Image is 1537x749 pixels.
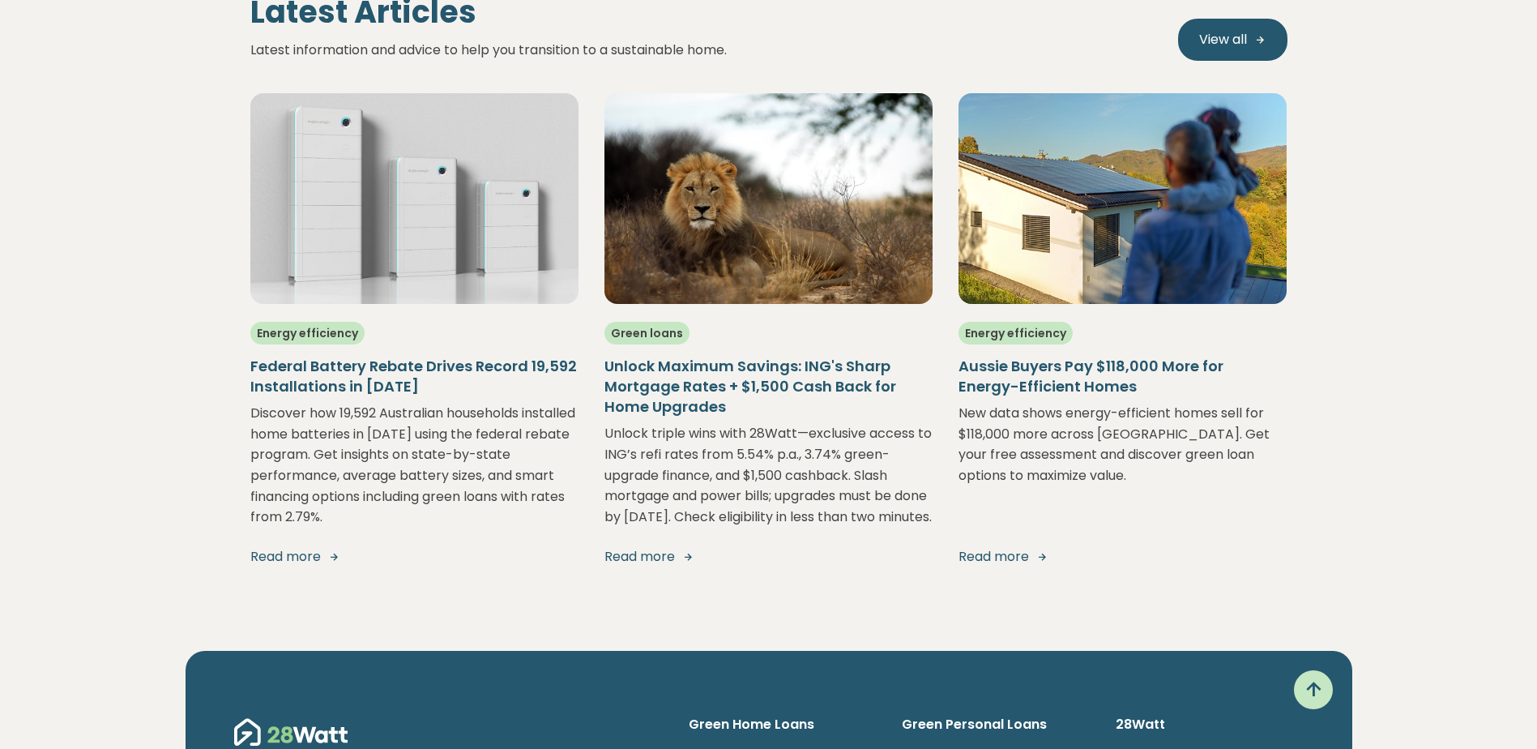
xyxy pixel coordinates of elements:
a: Federal Battery Rebate Drives Record 19,592 Installations in [DATE] [250,343,579,403]
a: Read more [250,547,579,567]
a: Read more [604,547,933,567]
p: Latest information and advice to help you transition to a sustainable home. [250,40,1165,61]
img: 28Watt [234,716,348,748]
p: Discover how 19,592 Australian households installed home batteries in [DATE] using the federal re... [250,403,579,528]
p: New data shows energy-efficient homes sell for $118,000 more across [GEOGRAPHIC_DATA]. Get your f... [958,403,1287,528]
a: Read more [958,547,1287,567]
h6: Green Home Loans [689,716,877,734]
h6: Green Personal Loans [902,716,1090,734]
a: Unlock Maximum Savings: ING's Sharp Mortgage Rates + $1,500 Cash Back for Home Upgrades [604,343,933,424]
h6: 28Watt [1116,716,1304,734]
img: federal-battery-rebate-drives-record-19-592-installations-in-july-2025 [250,93,579,304]
img: aussie-buyers-pay-118-000-more-for-energy-efficient-homes [958,93,1287,304]
h5: Federal Battery Rebate Drives Record 19,592 Installations in [DATE] [250,356,579,396]
span: Energy efficiency [958,322,1073,345]
span: Energy efficiency [250,322,365,345]
h5: Unlock Maximum Savings: ING's Sharp Mortgage Rates + $1,500 Cash Back for Home Upgrades [604,356,933,417]
a: View all [1178,19,1287,61]
p: Unlock triple wins with 28Watt—exclusive access to ING’s refi rates from 5.54% p.a., 3.74% green-... [604,423,933,527]
span: View all [1199,30,1247,49]
h5: Aussie Buyers Pay $118,000 More for Energy-Efficient Homes [958,356,1287,396]
span: Green loans [604,322,690,345]
a: Aussie Buyers Pay $118,000 More for Energy-Efficient Homes [958,343,1287,403]
img: ing-cashback-offer [604,93,933,304]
